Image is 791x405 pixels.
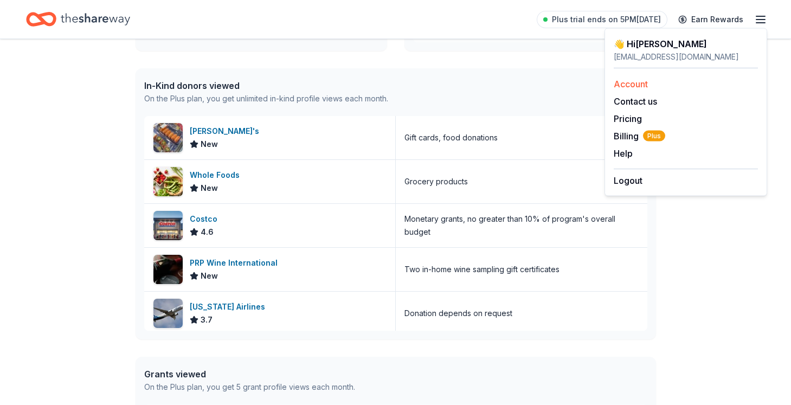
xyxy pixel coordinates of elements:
div: [US_STATE] Airlines [190,300,269,313]
div: In-Kind donors viewed [144,79,388,92]
span: 3.7 [201,313,213,326]
div: Costco [190,213,222,226]
div: Whole Foods [190,169,244,182]
span: Plus [643,131,665,142]
div: Grocery products [404,175,468,188]
img: Image for PRP Wine International [153,255,183,284]
span: New [201,182,218,195]
button: Contact us [614,95,657,108]
img: Image for Alaska Airlines [153,299,183,328]
span: Billing [614,130,665,143]
div: On the Plus plan, you get 5 grant profile views each month. [144,381,355,394]
div: Donation depends on request [404,307,512,320]
img: Image for Costco [153,211,183,240]
div: [PERSON_NAME]'s [190,125,263,138]
img: Image for Whole Foods [153,167,183,196]
div: 👋 Hi [PERSON_NAME] [614,37,758,50]
a: Earn Rewards [672,10,750,29]
button: Help [614,147,633,160]
img: Image for Jimbo's [153,123,183,152]
div: Two in-home wine sampling gift certificates [404,263,560,276]
button: BillingPlus [614,130,665,143]
a: Account [614,79,648,89]
div: On the Plus plan, you get unlimited in-kind profile views each month. [144,92,388,105]
div: [EMAIL_ADDRESS][DOMAIN_NAME] [614,50,758,63]
span: 4.6 [201,226,214,239]
span: Plus trial ends on 5PM[DATE] [552,13,661,26]
span: New [201,138,218,151]
div: Grants viewed [144,368,355,381]
a: Plus trial ends on 5PM[DATE] [537,11,667,28]
a: Pricing [614,113,642,124]
a: Home [26,7,130,32]
div: Monetary grants, no greater than 10% of program's overall budget [404,213,639,239]
div: PRP Wine International [190,256,282,269]
button: Logout [614,174,642,187]
span: New [201,269,218,282]
div: Gift cards, food donations [404,131,498,144]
